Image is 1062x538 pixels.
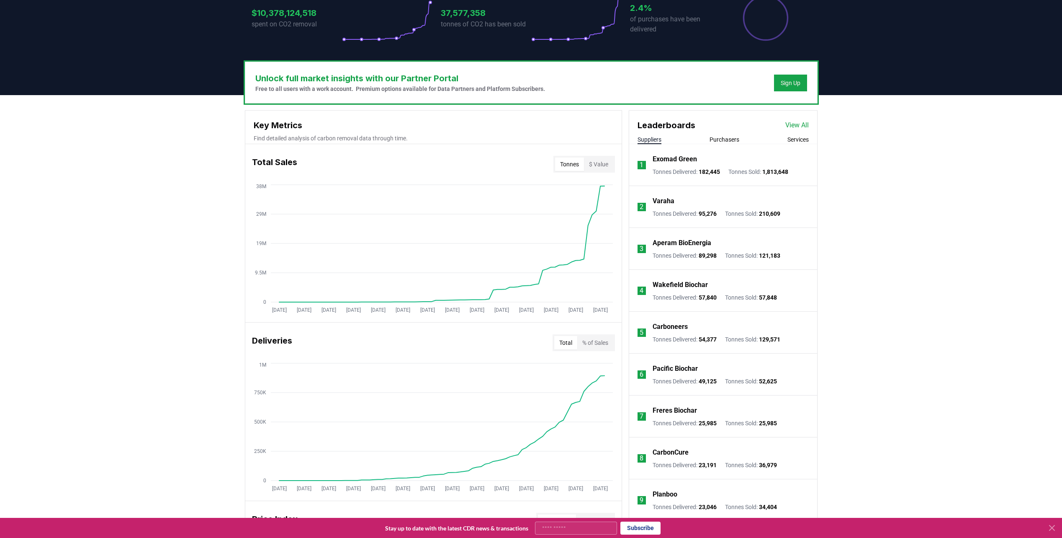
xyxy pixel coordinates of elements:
[252,7,342,19] h3: $10,378,124,518
[710,135,739,144] button: Purchasers
[445,486,459,491] tspan: [DATE]
[640,370,643,380] p: 6
[255,72,545,85] h3: Unlock full market insights with our Partner Portal
[255,270,266,276] tspan: 9.5M
[296,307,311,313] tspan: [DATE]
[653,377,717,385] p: Tonnes Delivered :
[725,251,780,260] p: Tonnes Sold :
[653,461,717,469] p: Tonnes Delivered :
[254,448,266,454] tspan: 250K
[725,461,777,469] p: Tonnes Sold :
[653,503,717,511] p: Tonnes Delivered :
[370,486,385,491] tspan: [DATE]
[699,168,720,175] span: 182,445
[420,307,435,313] tspan: [DATE]
[759,378,777,385] span: 52,625
[254,119,613,132] h3: Key Metrics
[296,486,311,491] tspan: [DATE]
[759,294,777,301] span: 57,848
[543,486,558,491] tspan: [DATE]
[725,377,777,385] p: Tonnes Sold :
[538,515,576,528] button: By Method
[653,251,717,260] p: Tonnes Delivered :
[653,335,717,344] p: Tonnes Delivered :
[728,168,788,176] p: Tonnes Sold :
[640,411,643,422] p: 7
[630,2,720,14] h3: 2.4%
[699,420,717,427] span: 25,985
[346,486,360,491] tspan: [DATE]
[638,119,695,132] h3: Leaderboards
[759,420,777,427] span: 25,985
[699,504,717,510] span: 23,046
[725,503,777,511] p: Tonnes Sold :
[759,504,777,510] span: 34,404
[653,489,677,499] a: Planboo
[263,478,266,484] tspan: 0
[259,362,266,368] tspan: 1M
[519,307,533,313] tspan: [DATE]
[252,334,292,351] h3: Deliveries
[252,513,298,530] h3: Price Index
[640,160,643,170] p: 1
[653,447,689,458] p: CarbonCure
[256,241,266,246] tspan: 19M
[653,168,720,176] p: Tonnes Delivered :
[272,486,286,491] tspan: [DATE]
[725,293,777,302] p: Tonnes Sold :
[699,252,717,259] span: 89,298
[653,364,698,374] a: Pacific Biochar
[593,486,607,491] tspan: [DATE]
[252,156,297,173] h3: Total Sales
[699,462,717,468] span: 23,191
[653,406,697,416] a: Freres Biochar
[653,210,717,218] p: Tonnes Delivered :
[445,307,459,313] tspan: [DATE]
[321,486,336,491] tspan: [DATE]
[494,307,509,313] tspan: [DATE]
[640,202,643,212] p: 2
[762,168,788,175] span: 1,813,648
[554,336,577,349] button: Total
[543,307,558,313] tspan: [DATE]
[272,307,286,313] tspan: [DATE]
[568,486,583,491] tspan: [DATE]
[256,184,266,189] tspan: 38M
[254,134,613,142] p: Find detailed analysis of carbon removal data through time.
[653,280,708,290] a: Wakefield Biochar
[781,79,800,87] a: Sign Up
[346,307,360,313] tspan: [DATE]
[395,307,410,313] tspan: [DATE]
[630,14,720,34] p: of purchases have been delivered
[494,486,509,491] tspan: [DATE]
[420,486,435,491] tspan: [DATE]
[725,210,780,218] p: Tonnes Sold :
[759,210,780,217] span: 210,609
[469,486,484,491] tspan: [DATE]
[593,307,607,313] tspan: [DATE]
[370,307,385,313] tspan: [DATE]
[759,252,780,259] span: 121,183
[699,336,717,343] span: 54,377
[759,462,777,468] span: 36,979
[640,286,643,296] p: 4
[653,322,688,332] a: Carboneers
[263,299,266,305] tspan: 0
[519,486,533,491] tspan: [DATE]
[653,154,697,164] a: Exomad Green
[640,328,643,338] p: 5
[441,7,531,19] h3: 37,577,358
[254,390,266,396] tspan: 750K
[640,495,643,505] p: 9
[653,419,717,427] p: Tonnes Delivered :
[653,238,711,248] a: Aperam BioEnergia
[577,336,613,349] button: % of Sales
[395,486,410,491] tspan: [DATE]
